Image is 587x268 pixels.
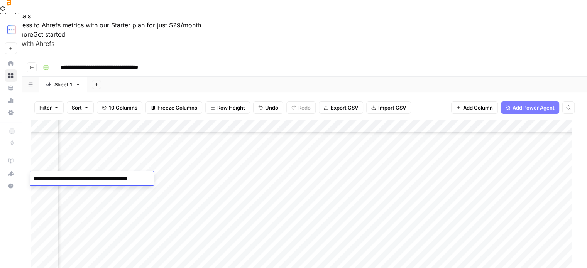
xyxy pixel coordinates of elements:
div: Sheet 1 [54,81,72,88]
button: What's new? [5,167,17,180]
button: Redo [286,101,316,114]
a: Browse [5,69,17,82]
a: Sheet 1 [39,77,87,92]
span: Import CSV [378,104,406,111]
span: Row Height [217,104,245,111]
a: Home [5,57,17,69]
button: Sort [67,101,94,114]
a: Your Data [5,82,17,94]
span: Add Power Agent [513,104,555,111]
button: Add Column [451,101,498,114]
button: Filter [34,101,64,114]
a: Settings [5,106,17,119]
button: Add Power Agent [501,101,559,114]
button: Import CSV [366,101,411,114]
a: Usage [5,94,17,106]
button: Freeze Columns [145,101,202,114]
a: AirOps Academy [5,155,17,167]
span: Freeze Columns [157,104,197,111]
button: Export CSV [319,101,363,114]
button: Row Height [205,101,250,114]
button: Get started [33,30,65,39]
button: Help + Support [5,180,17,192]
span: 10 Columns [109,104,137,111]
span: Filter [39,104,52,111]
button: 10 Columns [97,101,142,114]
span: Redo [298,104,311,111]
span: Add Column [463,104,493,111]
span: Export CSV [331,104,358,111]
span: Undo [265,104,278,111]
button: Undo [253,101,283,114]
span: Sort [72,104,82,111]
